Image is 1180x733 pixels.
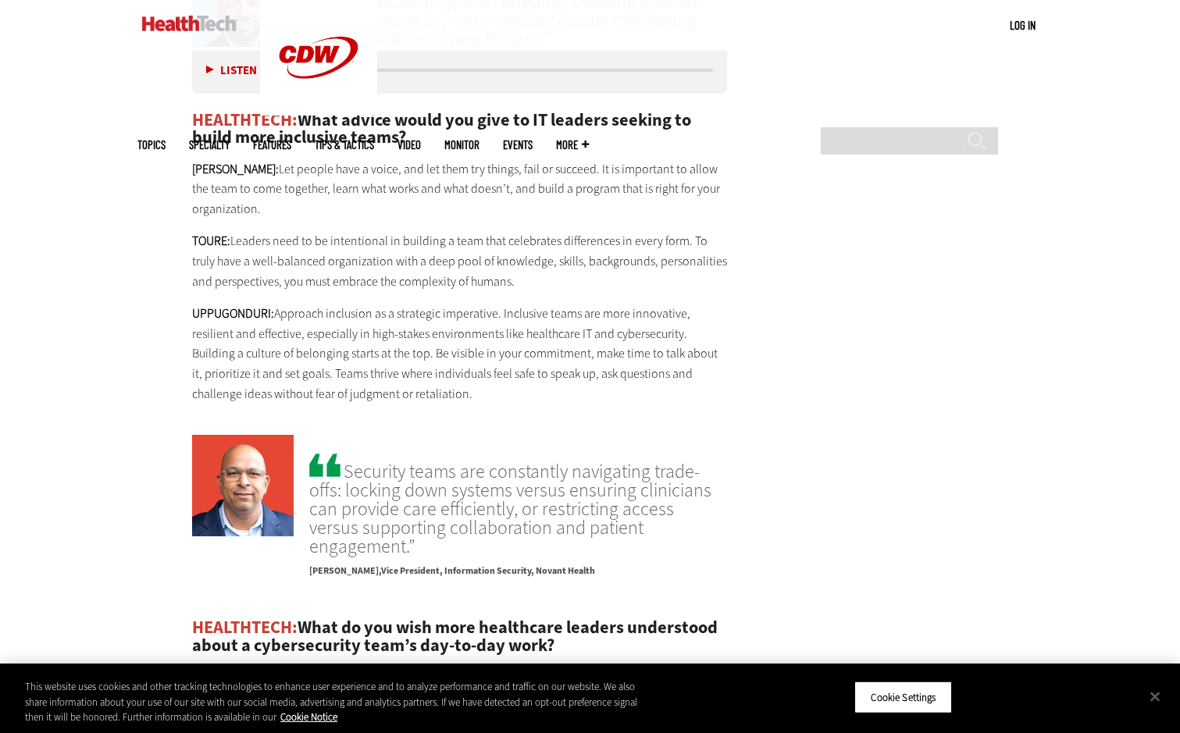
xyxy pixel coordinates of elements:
a: Video [397,139,421,151]
img: Home [142,16,237,31]
p: Approach inclusion as a strategic imperative. Inclusive teams are more innovative, resilient and ... [192,304,728,404]
div: User menu [1010,17,1036,34]
p: Leaders need to be intentional in building a team that celebrates differences in every form. To t... [192,231,728,291]
p: Let people have a voice, and let them try things, fail or succeed. It is important to allow the t... [192,159,728,219]
span: HEALTHTECH: [192,616,298,639]
h2: What do you wish more healthcare leaders understood about a cybersecurity team’s day-to-day work? [192,619,728,654]
span: Security teams are constantly navigating trade-offs: locking down systems versus ensuring clinici... [309,450,727,556]
a: MonITor [444,139,479,151]
span: More [556,139,589,151]
a: Features [253,139,291,151]
a: Events [503,139,533,151]
div: This website uses cookies and other tracking technologies to enhance user experience and to analy... [25,679,649,725]
strong: UPPUGONDURI: [192,305,274,322]
a: Log in [1010,18,1036,32]
p: Vice President, Information Security, Novant Health [309,556,727,578]
span: Specialty [189,139,230,151]
img: Srini Uppugonduri [192,435,294,536]
a: More information about your privacy [280,710,337,724]
span: [PERSON_NAME] [309,564,381,577]
a: CDW [260,103,377,119]
button: Close [1138,679,1172,713]
button: Cookie Settings [854,681,952,713]
strong: [PERSON_NAME]: [192,161,279,177]
span: Topics [137,139,166,151]
a: Tips & Tactics [315,139,374,151]
strong: TOURE: [192,233,230,249]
